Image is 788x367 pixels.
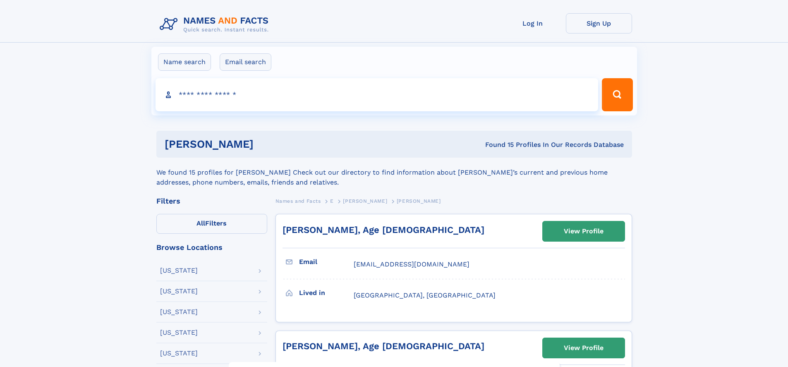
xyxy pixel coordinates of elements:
a: View Profile [543,221,625,241]
div: View Profile [564,338,604,357]
a: E [330,196,334,206]
span: [PERSON_NAME] [343,198,387,204]
div: View Profile [564,222,604,241]
span: E [330,198,334,204]
label: Email search [220,53,271,71]
a: View Profile [543,338,625,358]
div: [US_STATE] [160,267,198,274]
label: Filters [156,214,267,234]
span: [GEOGRAPHIC_DATA], [GEOGRAPHIC_DATA] [354,291,496,299]
button: Search Button [602,78,632,111]
span: [PERSON_NAME] [397,198,441,204]
img: Logo Names and Facts [156,13,275,36]
h3: Lived in [299,286,354,300]
div: [US_STATE] [160,350,198,357]
a: [PERSON_NAME] [343,196,387,206]
h1: [PERSON_NAME] [165,139,369,149]
input: search input [156,78,599,111]
a: Names and Facts [275,196,321,206]
label: Name search [158,53,211,71]
span: All [196,219,205,227]
a: [PERSON_NAME], Age [DEMOGRAPHIC_DATA] [283,341,484,351]
span: [EMAIL_ADDRESS][DOMAIN_NAME] [354,260,469,268]
div: Browse Locations [156,244,267,251]
a: [PERSON_NAME], Age [DEMOGRAPHIC_DATA] [283,225,484,235]
div: Found 15 Profiles In Our Records Database [369,140,624,149]
a: Log In [500,13,566,34]
a: Sign Up [566,13,632,34]
div: [US_STATE] [160,288,198,295]
div: We found 15 profiles for [PERSON_NAME] Check out our directory to find information about [PERSON_... [156,158,632,187]
div: Filters [156,197,267,205]
div: [US_STATE] [160,329,198,336]
div: [US_STATE] [160,309,198,315]
h3: Email [299,255,354,269]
